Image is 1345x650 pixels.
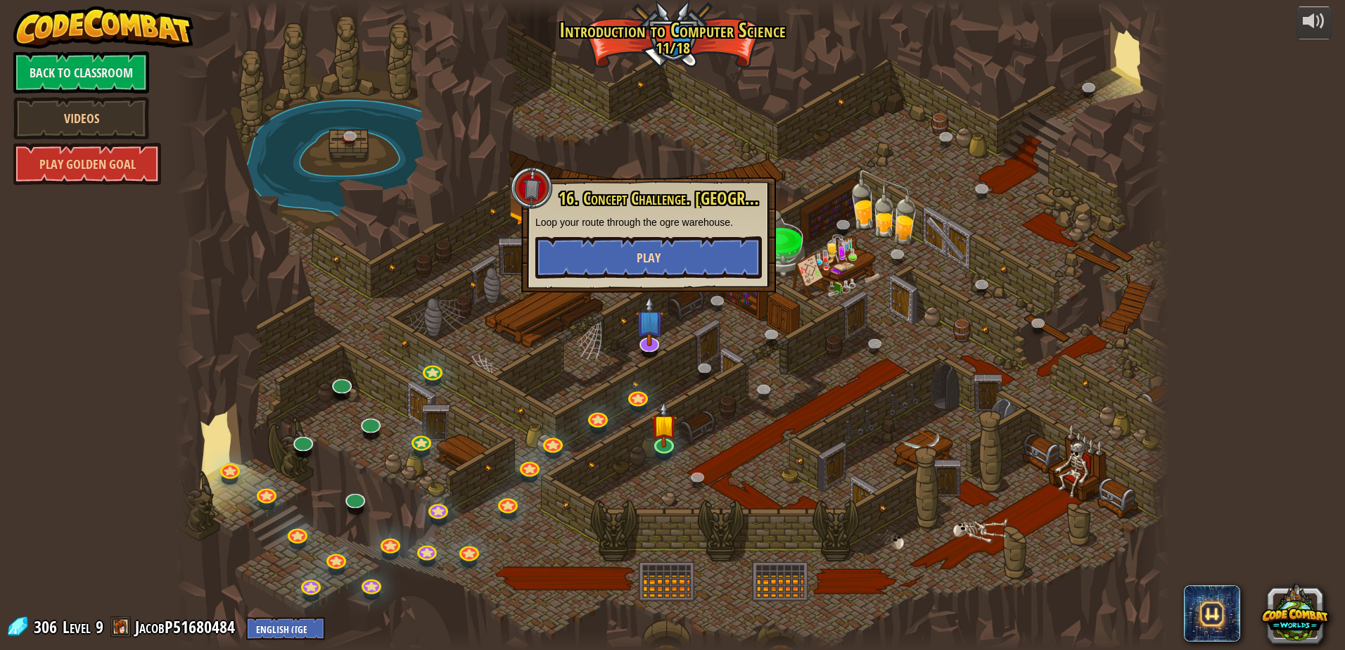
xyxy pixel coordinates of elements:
img: level-banner-started.png [651,402,677,447]
img: level-banner-unstarted-subscriber.png [635,296,664,346]
span: 16. Concept Challenge. [GEOGRAPHIC_DATA] [559,186,831,210]
span: Level [63,616,91,639]
span: 306 [34,616,61,638]
button: Play [535,236,762,279]
button: Adjust volume [1296,6,1332,39]
a: Back to Classroom [13,51,149,94]
p: Loop your route through the ogre warehouse. [535,215,762,229]
a: Videos [13,97,149,139]
a: Play Golden Goal [13,143,161,185]
a: JacobP51680484 [135,616,239,638]
span: Play [637,249,661,267]
span: 9 [96,616,103,638]
img: CodeCombat - Learn how to code by playing a game [13,6,193,49]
